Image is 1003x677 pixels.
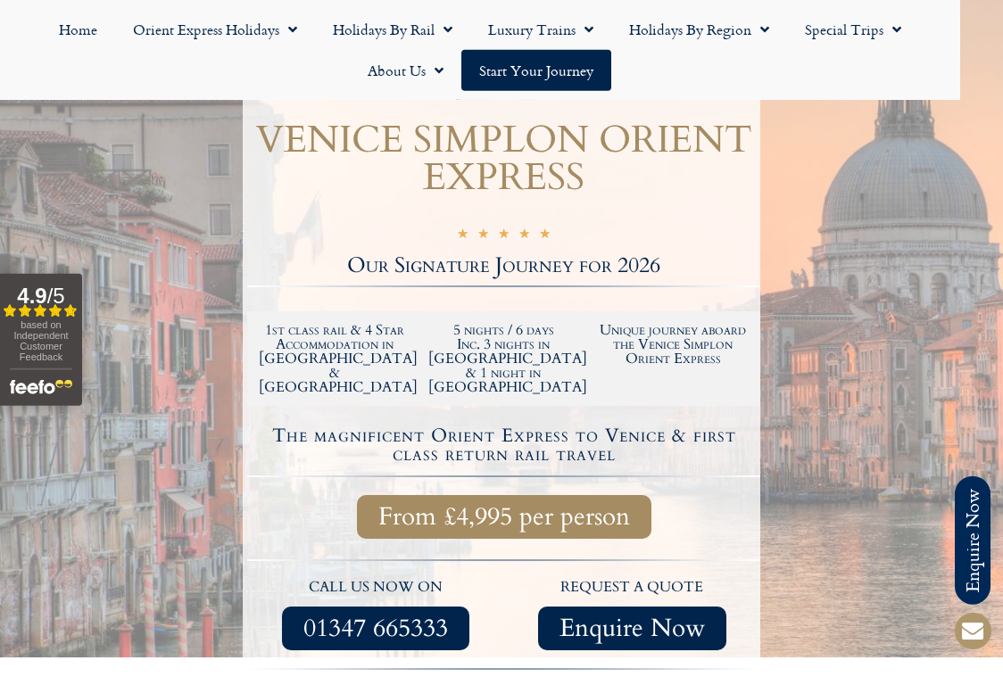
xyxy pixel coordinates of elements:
[787,9,919,50] a: Special Trips
[457,227,468,244] i: ☆
[115,9,315,50] a: Orient Express Holidays
[247,255,760,277] h2: Our Signature Journey for 2026
[282,607,469,650] a: 01347 665333
[518,227,530,244] i: ☆
[539,227,551,244] i: ☆
[259,323,410,394] h2: 1st class rail & 4 Star Accommodation in [GEOGRAPHIC_DATA] & [GEOGRAPHIC_DATA]
[350,50,461,91] a: About Us
[9,9,951,91] nav: Menu
[378,506,630,528] span: From £4,995 per person
[513,576,752,599] p: request a quote
[256,576,495,599] p: call us now on
[477,227,489,244] i: ☆
[560,617,705,640] span: Enquire Now
[470,9,611,50] a: Luxury Trains
[611,9,787,50] a: Holidays by Region
[303,617,448,640] span: 01347 665333
[428,323,580,394] h2: 5 nights / 6 days Inc. 3 nights in [GEOGRAPHIC_DATA] & 1 night in [GEOGRAPHIC_DATA]
[315,9,470,50] a: Holidays by Rail
[538,607,726,650] a: Enquire Now
[357,495,651,539] a: From £4,995 per person
[461,50,611,91] a: Start your Journey
[597,323,749,366] h2: Unique journey aboard the Venice Simplon Orient Express
[41,9,115,50] a: Home
[498,227,510,244] i: ☆
[250,426,758,464] h4: The magnificent Orient Express to Venice & first class return rail travel
[457,226,551,244] div: 5/5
